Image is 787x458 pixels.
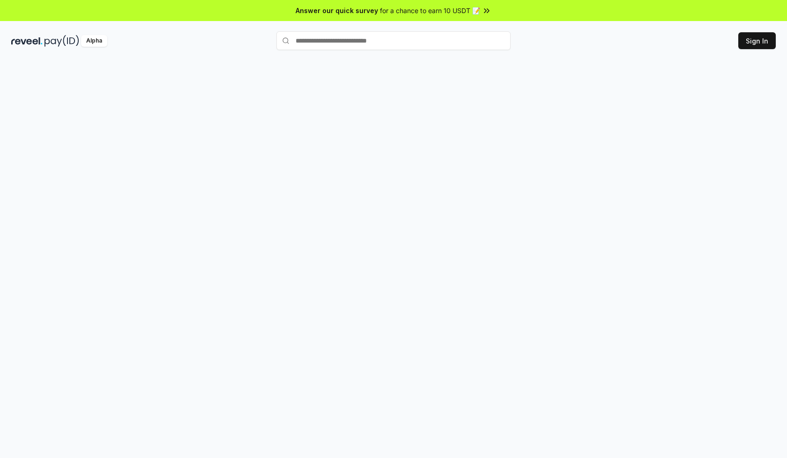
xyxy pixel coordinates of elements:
[81,35,107,47] div: Alpha
[738,32,776,49] button: Sign In
[296,6,378,15] span: Answer our quick survey
[45,35,79,47] img: pay_id
[380,6,480,15] span: for a chance to earn 10 USDT 📝
[11,35,43,47] img: reveel_dark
